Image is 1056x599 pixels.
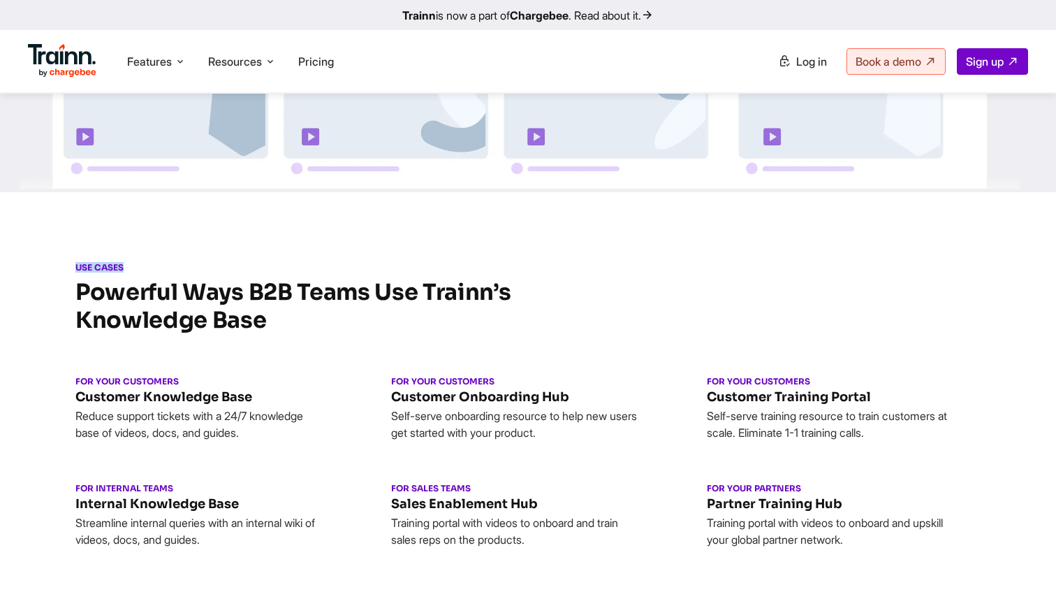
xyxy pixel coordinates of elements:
span: Features [127,54,172,69]
iframe: Chat Widget [986,532,1056,599]
h2: Powerful Ways B2B Teams Use Trainn’s Knowledge Base [75,278,515,334]
h3: Customer Knowledge Base [75,389,349,405]
img: Trainn Logo [28,44,96,78]
p: Self-serve training resource to train customers at scale. Eliminate 1-1 training calls. [707,407,958,441]
h3: Partner Training Hub [707,496,981,512]
span: Log in [796,55,827,68]
h6: FOR YOUR CUSTOMERS [75,376,349,387]
h6: FOR INTERNAL TEAMS [75,483,349,493]
p: Streamline internal queries with an internal wiki of videos, docs, and guides. [75,514,327,548]
b: Trainn [402,8,436,22]
h3: Internal Knowledge Base [75,496,349,512]
h6: FOR YOUR CUSTOMERS [707,376,981,387]
a: Sign up [957,48,1028,75]
h3: Customer Training Portal [707,389,981,405]
h3: Customer Onboarding Hub [391,389,665,405]
p: Training portal with videos to onboard and train sales reps on the products. [391,514,643,548]
h6: FOR YOUR PARTNERS [707,483,981,493]
h6: FOR SALES TEAMS [391,483,665,493]
span: Book a demo [856,55,921,68]
p: Self-serve onboarding resource to help new users get started with your product. [391,407,643,441]
p: Training portal with videos to onboard and upskill your global partner network. [707,514,958,548]
a: Pricing [298,55,334,68]
a: Log in [770,49,835,74]
b: Chargebee [510,8,569,22]
span: Sign up [966,55,1004,68]
span: Resources [208,54,262,69]
h6: USE CASES [75,262,515,273]
p: Reduce support tickets with a 24/7 knowledge base of videos, docs, and guides. [75,407,327,441]
a: Book a demo [846,48,946,75]
h3: Sales Enablement Hub [391,496,665,512]
h6: FOR YOUR CUSTOMERS [391,376,665,387]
